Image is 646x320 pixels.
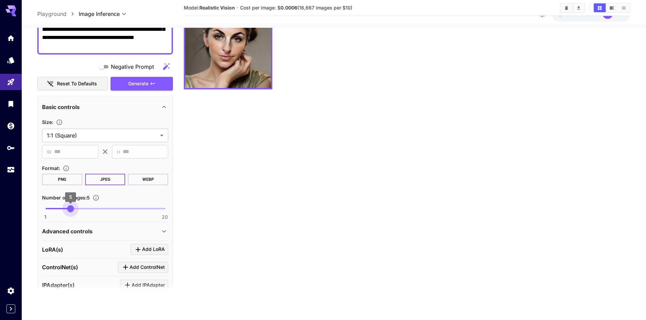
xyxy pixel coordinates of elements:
[130,263,165,272] span: Add ControlNet
[42,103,80,111] p: Basic controls
[69,194,72,200] span: 5
[42,245,63,253] p: LoRA(s)
[618,3,630,12] button: Show images in list view
[79,10,120,18] span: Image Inference
[117,148,120,155] span: H
[47,148,52,155] span: W
[44,214,46,220] span: 1
[560,3,585,13] div: Clear ImagesDownload All
[573,3,585,12] button: Download All
[162,214,168,220] span: 20
[142,245,165,254] span: Add LoRA
[42,281,75,289] p: IPAdapter(s)
[60,165,72,172] button: Choose the file format for the output image.
[593,3,630,13] div: Show images in grid viewShow images in video viewShow images in list view
[7,56,15,64] div: Models
[7,78,15,86] div: Playground
[42,119,53,125] span: Size :
[42,99,168,115] div: Basic controls
[184,5,235,10] span: Model:
[42,173,82,185] button: PNG
[37,10,66,18] a: Playground
[7,144,15,152] div: API Keys
[111,63,154,71] span: Negative Prompt
[561,3,572,12] button: Clear Images
[42,227,93,235] p: Advanced controls
[237,4,238,12] p: ·
[53,119,65,126] button: Adjust the dimensions of the generated image by specifying its width and height in pixels, or sel...
[120,279,168,291] button: Click to add IPAdapter
[42,194,90,200] span: Number of images : 5
[199,5,235,10] b: Realistic Vision
[42,263,78,271] p: ControlNet(s)
[594,3,606,12] button: Show images in grid view
[559,11,573,17] span: $0.00
[90,194,102,201] button: Specify how many images to generate in a single request. Each image generation will be charged se...
[118,262,168,273] button: Click to add ControlNet
[37,77,108,90] button: Reset to defaults
[7,286,15,295] div: Settings
[131,244,168,255] button: Click to add LoRA
[42,165,60,171] span: Format :
[7,34,15,42] div: Home
[37,10,79,18] nav: breadcrumb
[6,304,15,313] button: Expand sidebar
[606,3,618,12] button: Show images in video view
[7,166,15,174] div: Usage
[7,100,15,108] div: Library
[280,5,297,10] b: 0.0006
[47,131,157,140] span: 1:1 (Square)
[573,11,597,17] span: credits left
[42,223,168,239] div: Advanced controls
[240,5,352,10] span: Cost per image: $ (16,667 images per $10)
[128,79,149,88] span: Generate
[7,122,15,130] div: Wallet
[85,173,125,185] button: JPEG
[132,281,165,289] span: Add IPAdapter
[111,77,173,90] button: Generate
[128,173,168,185] button: WEBP
[185,2,271,88] img: 9k=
